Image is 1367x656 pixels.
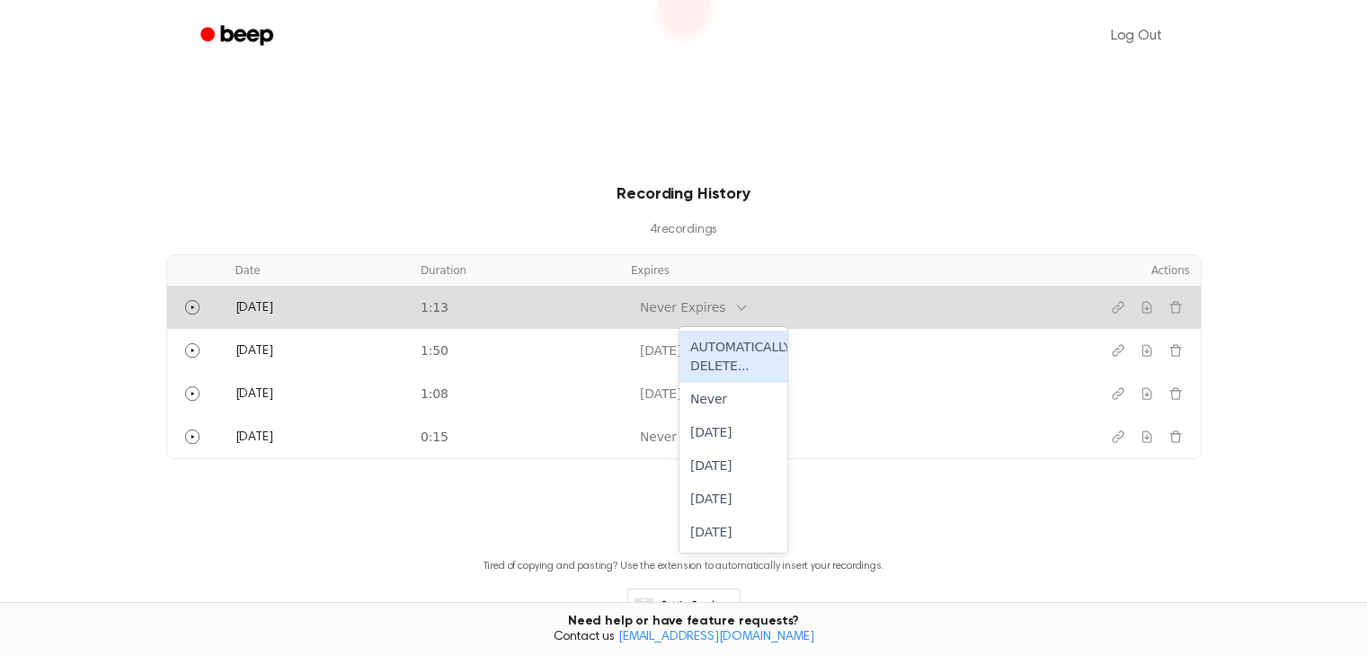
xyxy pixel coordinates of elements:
p: 4 recording s [195,221,1173,240]
button: Copy link [1104,336,1132,365]
button: Download recording [1132,336,1161,365]
button: Download recording [1132,293,1161,322]
span: [DATE] [235,345,273,358]
th: Actions [1057,255,1201,286]
h3: Recording History [195,182,1173,207]
button: Download recording [1132,379,1161,408]
button: Play [178,422,207,451]
div: [DATE] [640,341,715,360]
div: [DATE] [679,483,787,516]
div: [DATE] [640,385,715,403]
td: 1:50 [410,329,620,372]
button: Download recording [1132,422,1161,451]
button: Copy link [1104,379,1132,408]
p: Tired of copying and pasting? Use the extension to automatically insert your recordings. [484,560,884,573]
div: [DATE] [679,516,787,549]
button: Copy link [1104,422,1132,451]
td: 1:13 [410,286,620,329]
span: Contact us [11,630,1356,646]
div: Never [679,383,787,416]
button: Play [178,336,207,365]
td: 1:08 [410,372,620,415]
button: Play [178,379,207,408]
button: Delete recording [1161,422,1190,451]
button: Delete recording [1161,379,1190,408]
div: Never Expires [640,298,725,317]
button: Copy link [1104,293,1132,322]
span: [DATE] [235,302,273,315]
a: Beep [188,19,289,54]
button: Play [178,293,207,322]
div: AUTOMATICALLY DELETE... [679,331,787,383]
div: Never Expires [640,428,725,447]
a: Log Out [1093,14,1180,58]
span: [DATE] [235,431,273,444]
button: Delete recording [1161,293,1190,322]
div: [DATE] [679,416,787,449]
a: [EMAIL_ADDRESS][DOMAIN_NAME] [618,631,814,643]
button: Delete recording [1161,336,1190,365]
div: [DATE] [679,449,787,483]
th: Duration [410,255,620,286]
span: [DATE] [235,388,273,401]
th: Expires [620,255,1057,286]
th: Date [225,255,410,286]
td: 0:15 [410,415,620,458]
